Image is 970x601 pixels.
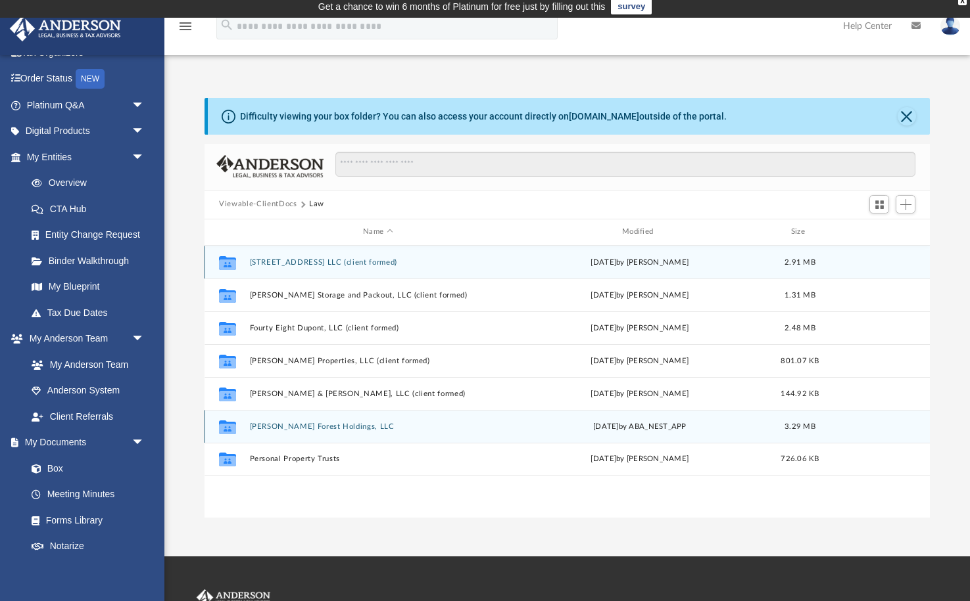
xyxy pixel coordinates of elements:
[76,69,105,89] div: NEW
[940,16,960,35] img: User Pic
[9,118,164,145] a: Digital Productsarrow_drop_down
[9,66,164,93] a: Order StatusNEW
[220,18,234,32] i: search
[335,152,915,177] input: Search files and folders
[132,118,158,145] span: arrow_drop_down
[833,226,925,238] div: id
[18,351,151,378] a: My Anderson Team
[896,195,915,213] button: Add
[9,92,164,118] a: Platinum Q&Aarrow_drop_down
[132,326,158,353] span: arrow_drop_down
[512,289,768,301] div: [DATE] by [PERSON_NAME]
[869,195,889,213] button: Switch to Grid View
[512,256,768,268] div: [DATE] by [PERSON_NAME]
[18,222,164,248] a: Entity Change Request
[6,16,125,41] img: Anderson Advisors Platinum Portal
[18,455,151,481] a: Box
[18,300,164,326] a: Tax Due Dates
[18,403,158,430] a: Client Referrals
[512,322,768,334] div: [DATE] by [PERSON_NAME]
[18,507,151,533] a: Forms Library
[132,144,158,171] span: arrow_drop_down
[9,144,164,170] a: My Entitiesarrow_drop_down
[18,248,164,274] a: Binder Walkthrough
[9,430,158,456] a: My Documentsarrow_drop_down
[240,110,727,123] div: Difficulty viewing your box folder? You can also access your account directly on outside of the p...
[250,356,506,365] button: [PERSON_NAME] Properties, LLC (client formed)
[18,533,158,560] a: Notarize
[18,170,164,196] a: Overview
[898,107,916,125] button: Close
[9,326,158,352] a: My Anderson Teamarrow_drop_down
[785,324,815,331] span: 2.48 MB
[250,389,506,397] button: [PERSON_NAME] & [PERSON_NAME], LLC (client formed)
[785,422,815,430] span: 3.29 MB
[18,274,158,300] a: My Blueprint
[18,481,158,508] a: Meeting Minutes
[250,257,506,266] button: [STREET_ADDRESS] LLC (client formed)
[210,226,243,238] div: id
[309,198,324,210] button: Law
[178,25,193,34] a: menu
[512,355,768,367] div: [DATE] by [PERSON_NAME]
[18,378,158,404] a: Anderson System
[512,453,768,465] div: [DATE] by [PERSON_NAME]
[205,246,930,518] div: grid
[219,198,297,210] button: Viewable-ClientDocs
[132,430,158,456] span: arrow_drop_down
[785,291,815,298] span: 1.31 MB
[512,420,768,432] div: [DATE] by ABA_NEST_APP
[250,290,506,299] button: [PERSON_NAME] Storage and Packout, LLC (client formed)
[178,18,193,34] i: menu
[781,357,819,364] span: 801.07 KB
[250,323,506,332] button: Fourty Eight Dupont, LLC (client formed)
[18,196,164,222] a: CTA Hub
[781,455,819,462] span: 726.06 KB
[132,92,158,119] span: arrow_drop_down
[569,111,639,122] a: [DOMAIN_NAME]
[781,390,819,397] span: 144.92 KB
[512,226,768,238] div: Modified
[785,258,815,265] span: 2.91 MB
[512,388,768,399] div: [DATE] by [PERSON_NAME]
[250,422,506,430] button: [PERSON_NAME] Forest Holdings, LLC
[250,455,506,463] button: Personal Property Trusts
[774,226,827,238] div: Size
[249,226,506,238] div: Name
